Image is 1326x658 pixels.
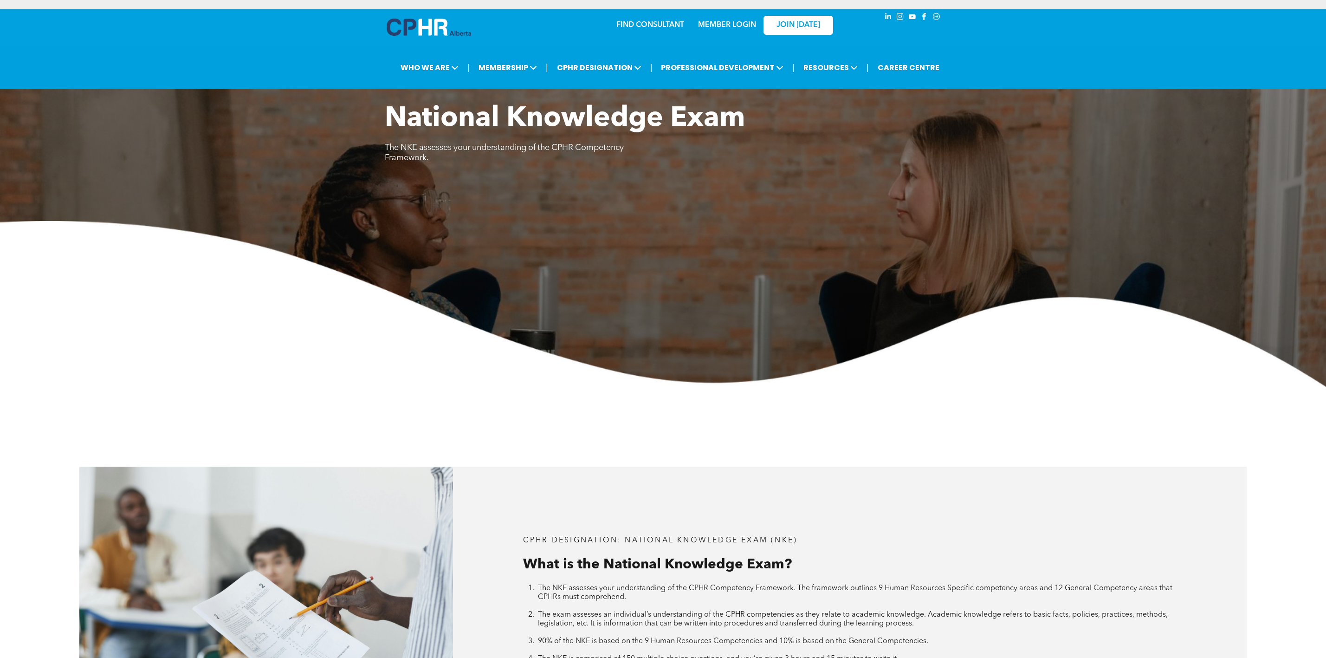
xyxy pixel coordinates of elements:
[867,58,869,77] li: |
[538,585,1172,601] span: The NKE assesses your understanding of the CPHR Competency Framework. The framework outlines 9 Hu...
[650,58,653,77] li: |
[387,19,471,36] img: A blue and white logo for cp alberta
[467,58,470,77] li: |
[385,105,745,133] span: National Knowledge Exam
[792,58,795,77] li: |
[658,59,786,76] span: PROFESSIONAL DEVELOPMENT
[523,558,792,572] span: What is the National Knowledge Exam?
[554,59,644,76] span: CPHR DESIGNATION
[919,12,930,24] a: facebook
[538,638,928,645] span: 90% of the NKE is based on the 9 Human Resources Competencies and 10% is based on the General Com...
[616,21,684,29] a: FIND CONSULTANT
[895,12,906,24] a: instagram
[476,59,540,76] span: MEMBERSHIP
[523,537,797,544] span: CPHR DESIGNATION: National Knowledge Exam (NKE)
[931,12,942,24] a: Social network
[398,59,461,76] span: WHO WE ARE
[546,58,548,77] li: |
[776,21,820,30] span: JOIN [DATE]
[883,12,893,24] a: linkedin
[698,21,756,29] a: MEMBER LOGIN
[538,611,1168,627] span: The exam assesses an individual’s understanding of the CPHR competencies as they relate to academ...
[763,16,833,35] a: JOIN [DATE]
[385,143,624,162] span: The NKE assesses your understanding of the CPHR Competency Framework.
[875,59,942,76] a: CAREER CENTRE
[907,12,918,24] a: youtube
[801,59,860,76] span: RESOURCES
